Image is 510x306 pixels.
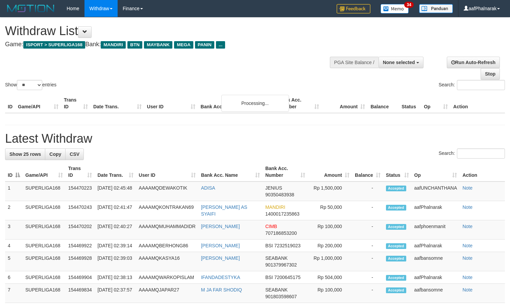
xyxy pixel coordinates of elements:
[451,94,505,113] th: Action
[419,4,453,13] img: panduan.png
[421,94,451,113] th: Op
[308,240,352,252] td: Rp 200,000
[352,220,383,240] td: -
[386,243,406,249] span: Accepted
[136,162,198,182] th: User ID: activate to sort column ascending
[23,162,66,182] th: Game/API: activate to sort column ascending
[65,148,84,160] a: CSV
[5,41,333,48] h4: Game: Bank:
[23,240,66,252] td: SUPERLIGA168
[95,252,136,271] td: [DATE] 02:39:03
[5,94,15,113] th: ID
[95,162,136,182] th: Date Trans.: activate to sort column ascending
[136,201,198,220] td: AAAAMQKONTRAKAN69
[95,201,136,220] td: [DATE] 02:41:47
[95,220,136,240] td: [DATE] 02:40:27
[265,192,294,197] span: Copy 90350483938 to clipboard
[66,240,95,252] td: 154469922
[127,41,142,49] span: BTN
[61,94,91,113] th: Trans ID
[201,255,240,261] a: [PERSON_NAME]
[457,80,505,90] input: Search:
[66,271,95,284] td: 154469904
[460,162,505,182] th: Action
[368,94,399,113] th: Balance
[462,204,472,210] a: Note
[23,271,66,284] td: SUPERLIGA168
[136,252,198,271] td: AAAAMQKASYA16
[201,224,240,229] a: [PERSON_NAME]
[481,68,500,80] a: Stop
[265,287,288,293] span: SEABANK
[95,182,136,201] td: [DATE] 02:45:48
[66,220,95,240] td: 154470202
[95,284,136,303] td: [DATE] 02:37:57
[91,94,144,113] th: Date Trans.
[265,204,285,210] span: MANDIRI
[265,230,297,236] span: Copy 707186853200 to clipboard
[352,162,383,182] th: Balance: activate to sort column ascending
[412,201,460,220] td: aafPhalnarak
[5,284,23,303] td: 7
[462,287,472,293] a: Note
[386,224,406,230] span: Accepted
[462,243,472,248] a: Note
[201,204,247,217] a: [PERSON_NAME] AS SYAIFI
[386,275,406,281] span: Accepted
[201,185,215,191] a: ADISA
[5,24,333,38] h1: Withdraw List
[457,148,505,159] input: Search:
[66,182,95,201] td: 154470223
[66,284,95,303] td: 154469834
[216,41,225,49] span: ...
[144,41,172,49] span: MAYBANK
[322,94,368,113] th: Amount
[265,224,277,229] span: CIMB
[308,162,352,182] th: Amount: activate to sort column ascending
[462,185,472,191] a: Note
[5,148,45,160] a: Show 25 rows
[352,240,383,252] td: -
[386,186,406,191] span: Accepted
[136,284,198,303] td: AAAAMQJAPAR27
[5,220,23,240] td: 3
[352,271,383,284] td: -
[265,185,282,191] span: JENIUS
[66,201,95,220] td: 154470243
[265,255,288,261] span: SEABANK
[439,80,505,90] label: Search:
[174,41,193,49] span: MEGA
[198,94,276,113] th: Bank Acc. Name
[379,57,423,68] button: None selected
[462,224,472,229] a: Note
[23,284,66,303] td: SUPERLIGA168
[308,201,352,220] td: Rp 50,000
[352,201,383,220] td: -
[308,220,352,240] td: Rp 100,000
[195,41,214,49] span: PANIN
[308,252,352,271] td: Rp 1,000,000
[265,211,299,217] span: Copy 1400017235863 to clipboard
[23,41,85,49] span: ISPORT > SUPERLIGA168
[265,262,297,268] span: Copy 901379967302 to clipboard
[144,94,198,113] th: User ID
[23,252,66,271] td: SUPERLIGA168
[5,3,56,13] img: MOTION_logo.png
[45,148,66,160] a: Copy
[70,151,79,157] span: CSV
[330,57,379,68] div: PGA Site Balance /
[352,252,383,271] td: -
[5,132,505,145] h1: Latest Withdraw
[198,162,263,182] th: Bank Acc. Name: activate to sort column ascending
[66,162,95,182] th: Trans ID: activate to sort column ascending
[412,271,460,284] td: aafPhalnarak
[447,57,500,68] a: Run Auto-Refresh
[136,182,198,201] td: AAAAMQDEWAKOTIK
[386,256,406,261] span: Accepted
[399,94,421,113] th: Status
[412,252,460,271] td: aafbansomne
[49,151,61,157] span: Copy
[5,201,23,220] td: 2
[5,252,23,271] td: 5
[386,287,406,293] span: Accepted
